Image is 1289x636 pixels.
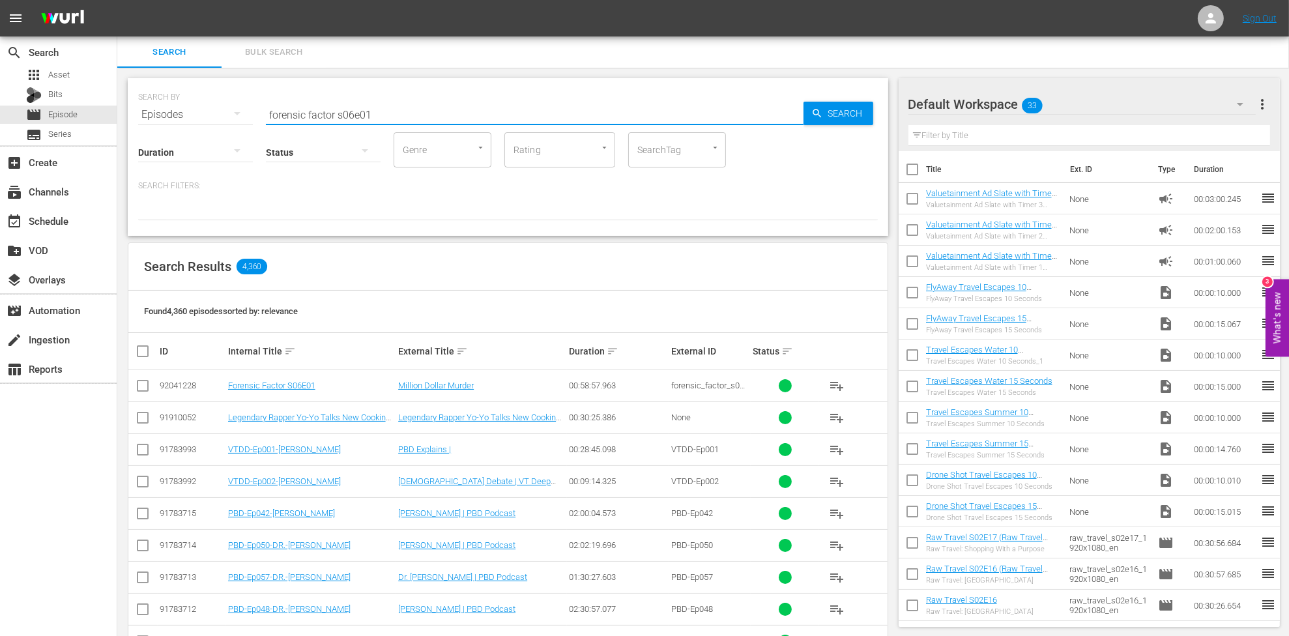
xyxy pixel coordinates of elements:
[671,381,749,400] span: forensic_factor_s06e01_1920x1080_en
[138,96,253,133] div: Episodes
[1254,96,1270,112] span: more_vert
[7,272,22,288] span: Overlays
[138,181,878,192] p: Search Filters:
[48,88,63,101] span: Bits
[926,545,1060,553] div: Raw Travel: Shopping With a Purpose
[926,188,1057,208] a: Valuetainment Ad Slate with Timer 3 Minute
[1158,566,1174,582] span: Episode
[926,201,1060,209] div: Valuetainment Ad Slate with Timer 3 Minute
[1064,246,1153,277] td: None
[821,466,852,497] button: playlist_add
[7,332,22,348] span: Ingestion
[1158,410,1174,426] span: Video
[569,412,667,422] div: 00:30:25.386
[7,45,22,61] span: Search
[474,141,487,154] button: Open
[26,107,42,123] span: Episode
[1260,534,1276,550] span: reorder
[398,381,474,390] a: Million Dollar Murder
[1189,277,1260,308] td: 00:00:10.000
[926,251,1057,270] a: Valuetainment Ad Slate with Timer 1 Minute
[1189,465,1260,496] td: 00:00:10.010
[926,376,1052,386] a: Travel Escapes Water 15 Seconds
[569,508,667,518] div: 02:00:04.573
[7,155,22,171] span: Create
[237,259,267,274] span: 4,360
[926,263,1060,272] div: Valuetainment Ad Slate with Timer 1 Minute
[398,508,515,518] a: [PERSON_NAME] | PBD Podcast
[1260,253,1276,268] span: reorder
[671,476,719,486] span: VTDD-Ep002
[1260,597,1276,613] span: reorder
[829,474,845,489] span: playlist_add
[1189,590,1260,621] td: 00:30:26.654
[160,381,224,390] div: 92041228
[1260,190,1276,206] span: reorder
[1158,253,1174,269] span: Ad
[1260,315,1276,331] span: reorder
[1062,151,1150,188] th: Ext. ID
[671,508,713,518] span: PBD-Ep042
[1150,151,1186,188] th: Type
[1189,246,1260,277] td: 00:01:00.060
[1189,496,1260,527] td: 00:00:15.015
[926,451,1060,459] div: Travel Escapes Summer 15 Seconds
[125,45,214,60] span: Search
[829,506,845,521] span: playlist_add
[7,362,22,377] span: Reports
[1260,409,1276,425] span: reorder
[1158,535,1174,551] span: Episode
[1064,277,1153,308] td: None
[598,141,611,154] button: Open
[1064,340,1153,371] td: None
[671,604,713,614] span: PBD-Ep048
[228,444,341,454] a: VTDD-Ep001-[PERSON_NAME]
[48,128,72,141] span: Series
[1260,347,1276,362] span: reorder
[671,412,749,422] div: None
[160,476,224,486] div: 91783992
[1262,277,1273,287] div: 3
[569,343,667,359] div: Duration
[607,345,618,357] span: sort
[1243,13,1277,23] a: Sign Out
[1064,371,1153,402] td: None
[829,570,845,585] span: playlist_add
[926,470,1042,489] a: Drone Shot Travel Escapes 10 Seconds
[7,243,22,259] span: VOD
[1064,433,1153,465] td: None
[1022,92,1043,119] span: 33
[456,345,468,357] span: sort
[1260,566,1276,581] span: reorder
[160,412,224,422] div: 91910052
[926,532,1048,552] a: Raw Travel S02E17 (Raw Travel S02E17 (VARIANT))
[926,357,1060,366] div: Travel Escapes Water 10 Seconds_1
[823,102,873,125] span: Search
[926,501,1042,521] a: Drone Shot Travel Escapes 15 Seconds
[1064,527,1153,558] td: raw_travel_s02e17_1920x1080_en
[7,214,22,229] span: Schedule
[228,604,351,614] a: PBD-Ep048-DR.-[PERSON_NAME]
[908,86,1256,123] div: Default Workspace
[1189,371,1260,402] td: 00:00:15.000
[1064,402,1153,433] td: None
[398,572,527,582] a: Dr. [PERSON_NAME] | PBD Podcast
[160,604,224,614] div: 91783712
[7,303,22,319] span: Automation
[1189,558,1260,590] td: 00:30:57.685
[1064,465,1153,496] td: None
[1064,558,1153,590] td: raw_travel_s02e16_1920x1080_en
[1064,590,1153,621] td: raw_travel_s02e16_1920x1080_en
[569,381,667,390] div: 00:58:57.963
[1064,214,1153,246] td: None
[1186,151,1264,188] th: Duration
[1260,222,1276,237] span: reorder
[1064,308,1153,340] td: None
[1189,183,1260,214] td: 00:03:00.245
[1189,340,1260,371] td: 00:00:10.000
[926,326,1060,334] div: FlyAway Travel Escapes 15 Seconds
[284,345,296,357] span: sort
[1254,89,1270,120] button: more_vert
[926,607,1034,616] div: Raw Travel: [GEOGRAPHIC_DATA]
[26,67,42,83] span: Asset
